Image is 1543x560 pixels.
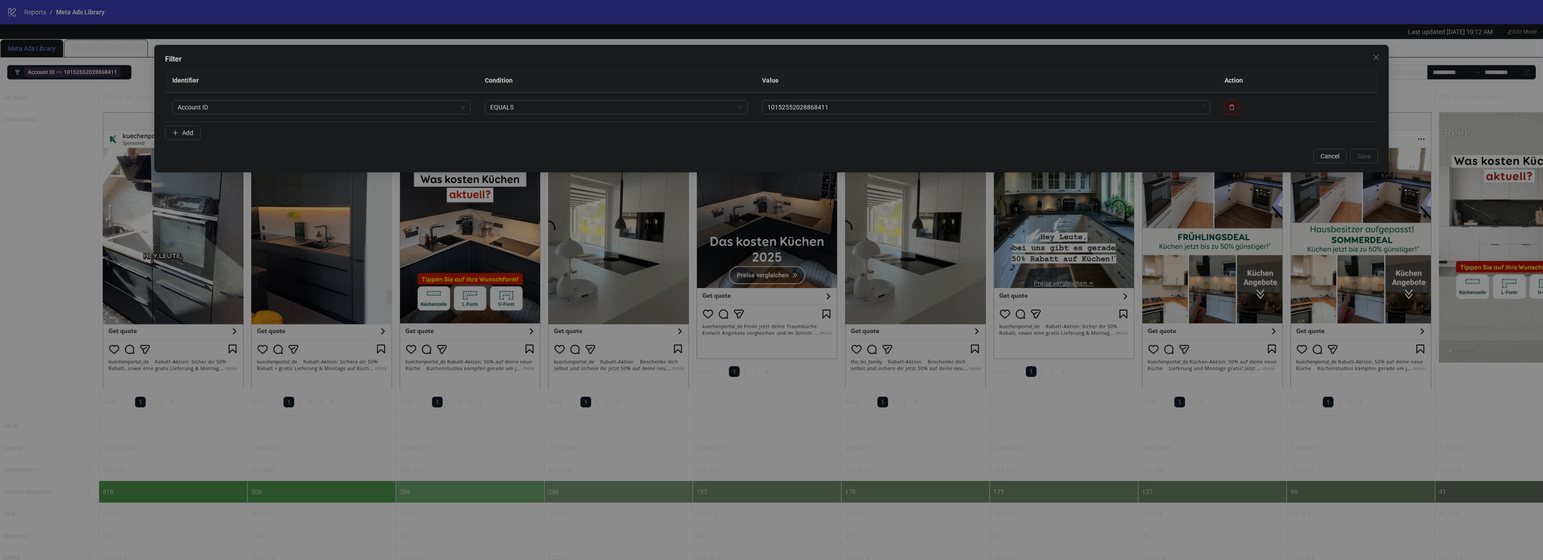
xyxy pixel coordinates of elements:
[182,129,193,136] span: Add
[165,54,1378,65] div: Filter
[165,126,201,140] button: Add
[1313,149,1347,163] button: Cancel
[1199,104,1205,110] span: loading
[490,101,742,114] span: EQUALS
[478,68,755,93] th: Condition
[165,68,478,93] th: Identifier
[178,101,465,114] span: Account ID
[1229,104,1235,110] span: delete
[1350,149,1378,163] button: Save
[767,101,1205,114] span: 10152552028868411
[1373,54,1380,61] span: close
[1321,153,1339,160] span: Cancel
[1217,68,1378,93] th: Action
[755,68,1217,93] th: Value
[172,130,179,136] span: plus
[1369,50,1383,65] button: Close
